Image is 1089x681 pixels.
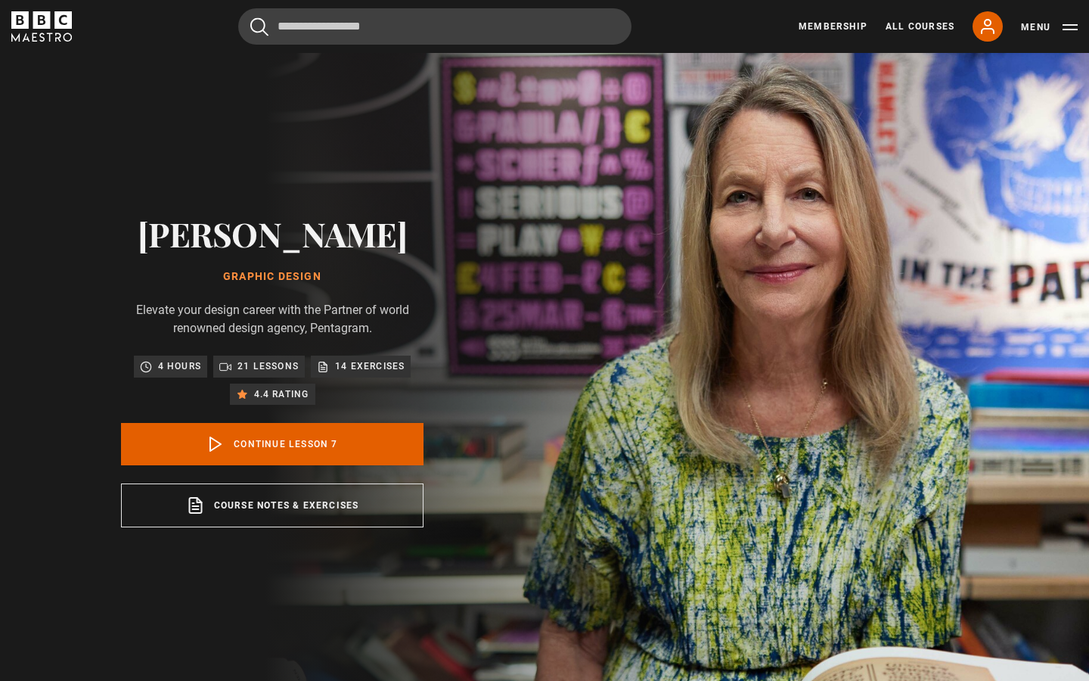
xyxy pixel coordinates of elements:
[886,20,954,33] a: All Courses
[335,359,405,374] p: 14 exercises
[11,11,72,42] svg: BBC Maestro
[158,359,201,374] p: 4 hours
[238,8,631,45] input: Search
[1021,20,1078,35] button: Toggle navigation
[121,484,423,527] a: Course notes & exercises
[250,17,268,36] button: Submit the search query
[121,271,423,283] h1: Graphic Design
[799,20,867,33] a: Membership
[121,301,423,337] p: Elevate your design career with the Partner of world renowned design agency, Pentagram.
[121,423,423,465] a: Continue lesson 7
[254,387,309,402] p: 4.4 rating
[237,359,299,374] p: 21 lessons
[121,214,423,253] h2: [PERSON_NAME]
